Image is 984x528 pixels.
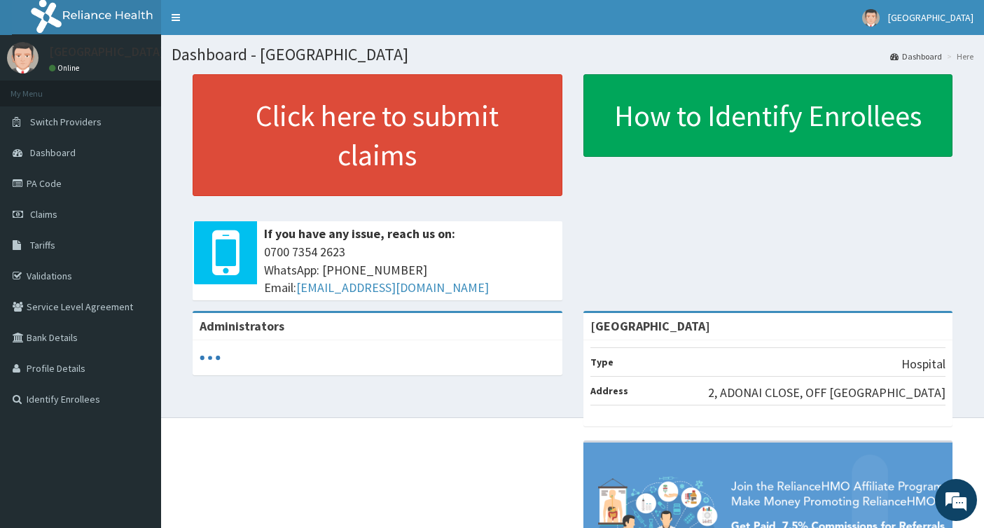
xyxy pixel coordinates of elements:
[30,146,76,159] span: Dashboard
[296,279,489,296] a: [EMAIL_ADDRESS][DOMAIN_NAME]
[49,46,165,58] p: [GEOGRAPHIC_DATA]
[583,74,953,157] a: How to Identify Enrollees
[862,9,880,27] img: User Image
[200,318,284,334] b: Administrators
[264,225,455,242] b: If you have any issue, reach us on:
[200,347,221,368] svg: audio-loading
[901,355,945,373] p: Hospital
[30,239,55,251] span: Tariffs
[590,384,628,397] b: Address
[890,50,942,62] a: Dashboard
[172,46,973,64] h1: Dashboard - [GEOGRAPHIC_DATA]
[49,63,83,73] a: Online
[943,50,973,62] li: Here
[7,42,39,74] img: User Image
[264,243,555,297] span: 0700 7354 2623 WhatsApp: [PHONE_NUMBER] Email:
[30,116,102,128] span: Switch Providers
[888,11,973,24] span: [GEOGRAPHIC_DATA]
[590,356,614,368] b: Type
[30,208,57,221] span: Claims
[708,384,945,402] p: 2, ADONAI CLOSE, OFF [GEOGRAPHIC_DATA]
[590,318,710,334] strong: [GEOGRAPHIC_DATA]
[193,74,562,196] a: Click here to submit claims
